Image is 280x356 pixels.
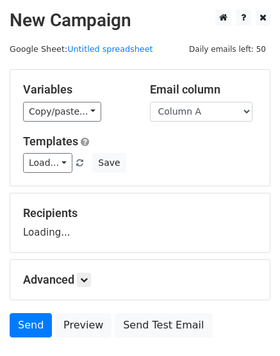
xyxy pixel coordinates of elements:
a: Preview [55,313,111,337]
h2: New Campaign [10,10,270,31]
h5: Email column [150,83,258,97]
a: Templates [23,134,78,148]
h5: Recipients [23,206,257,220]
h5: Variables [23,83,131,97]
span: Daily emails left: 50 [185,42,270,56]
div: Loading... [23,206,257,239]
a: Send Test Email [115,313,212,337]
a: Untitled spreadsheet [67,44,152,54]
button: Save [92,153,126,173]
a: Send [10,313,52,337]
iframe: Chat Widget [216,295,280,356]
a: Copy/paste... [23,102,101,122]
a: Daily emails left: 50 [185,44,270,54]
small: Google Sheet: [10,44,153,54]
h5: Advanced [23,273,257,287]
a: Load... [23,153,72,173]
